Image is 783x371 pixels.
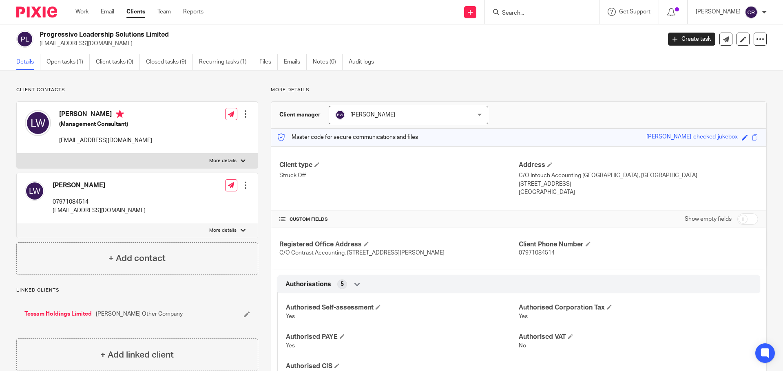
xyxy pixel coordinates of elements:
[685,215,732,223] label: Show empty fields
[24,310,92,318] a: Tessam Holdings Limited
[286,314,295,319] span: Yes
[279,216,519,223] h4: CUSTOM FIELDS
[519,343,526,349] span: No
[519,171,758,180] p: C/O Intouch Accounting [GEOGRAPHIC_DATA], [GEOGRAPHIC_DATA]
[46,54,90,70] a: Open tasks (1)
[286,362,519,371] h4: Authorised CIS
[16,31,33,48] img: svg%3E
[16,7,57,18] img: Pixie
[349,54,380,70] a: Audit logs
[40,40,656,48] p: [EMAIL_ADDRESS][DOMAIN_NAME]
[646,133,738,142] div: [PERSON_NAME]-checked-jukebox
[259,54,278,70] a: Files
[53,198,146,206] p: 07971084514
[53,206,146,215] p: [EMAIL_ADDRESS][DOMAIN_NAME]
[519,333,752,341] h4: Authorised VAT
[25,181,44,201] img: svg%3E
[519,303,752,312] h4: Authorised Corporation Tax
[619,9,650,15] span: Get Support
[279,171,519,180] p: Struck Off
[519,250,555,256] span: 07971084514
[286,343,295,349] span: Yes
[279,240,519,249] h4: Registered Office Address
[277,133,418,141] p: Master code for secure communications and files
[96,54,140,70] a: Client tasks (0)
[279,111,321,119] h3: Client manager
[696,8,741,16] p: [PERSON_NAME]
[75,8,88,16] a: Work
[519,240,758,249] h4: Client Phone Number
[146,54,193,70] a: Closed tasks (9)
[745,6,758,19] img: svg%3E
[284,54,307,70] a: Emails
[40,31,533,39] h2: Progressive Leadership Solutions Limited
[59,136,152,145] p: [EMAIL_ADDRESS][DOMAIN_NAME]
[668,33,715,46] a: Create task
[25,110,51,136] img: svg%3E
[519,180,758,188] p: [STREET_ADDRESS]
[199,54,253,70] a: Recurring tasks (1)
[519,314,528,319] span: Yes
[519,161,758,169] h4: Address
[108,252,166,265] h4: + Add contact
[271,87,767,93] p: More details
[126,8,145,16] a: Clients
[116,110,124,118] i: Primary
[183,8,203,16] a: Reports
[501,10,575,17] input: Search
[59,120,152,128] h5: (Management Consultant)
[279,250,445,256] span: C/O Contrast Accounting, [STREET_ADDRESS][PERSON_NAME]
[519,188,758,196] p: [GEOGRAPHIC_DATA]
[285,280,331,289] span: Authorisations
[286,333,519,341] h4: Authorised PAYE
[96,310,183,318] span: [PERSON_NAME] Other Company
[16,287,258,294] p: Linked clients
[335,110,345,120] img: svg%3E
[101,8,114,16] a: Email
[313,54,343,70] a: Notes (0)
[279,161,519,169] h4: Client type
[16,87,258,93] p: Client contacts
[53,181,146,190] h4: [PERSON_NAME]
[209,227,237,234] p: More details
[209,158,237,164] p: More details
[157,8,171,16] a: Team
[350,112,395,118] span: [PERSON_NAME]
[341,280,344,288] span: 5
[59,110,152,120] h4: [PERSON_NAME]
[16,54,40,70] a: Details
[286,303,519,312] h4: Authorised Self-assessment
[100,349,174,361] h4: + Add linked client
